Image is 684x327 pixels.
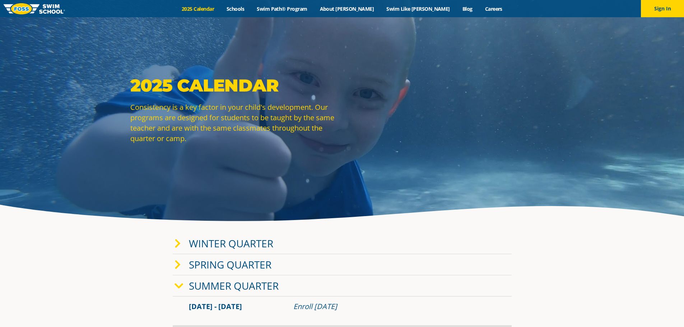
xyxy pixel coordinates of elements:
a: Careers [479,5,508,12]
a: Swim Path® Program [251,5,313,12]
img: FOSS Swim School Logo [4,3,65,14]
a: About [PERSON_NAME] [313,5,380,12]
strong: 2025 Calendar [130,75,279,96]
a: Winter Quarter [189,237,273,250]
p: Consistency is a key factor in your child's development. Our programs are designed for students t... [130,102,339,144]
a: Spring Quarter [189,258,271,271]
span: [DATE] - [DATE] [189,302,242,311]
a: 2025 Calendar [176,5,220,12]
a: Blog [456,5,479,12]
a: Schools [220,5,251,12]
div: Enroll [DATE] [293,302,495,312]
a: Swim Like [PERSON_NAME] [380,5,456,12]
a: Summer Quarter [189,279,279,293]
